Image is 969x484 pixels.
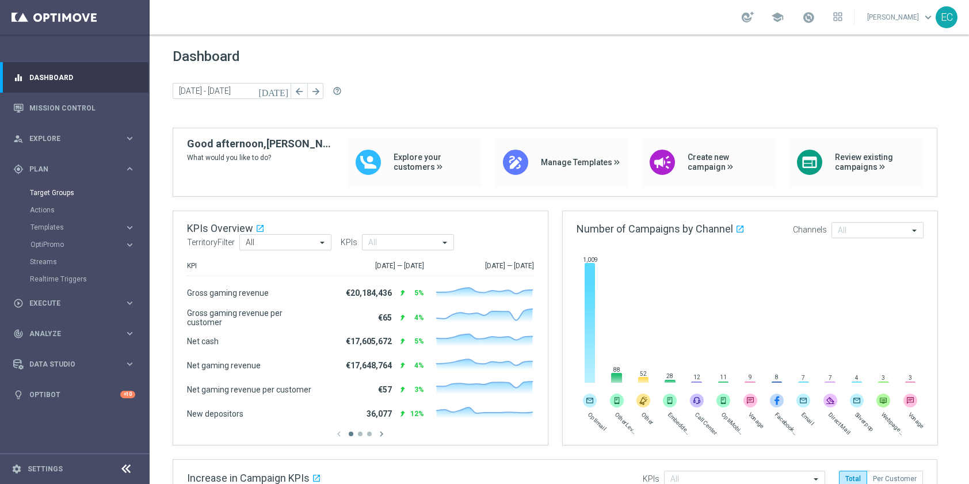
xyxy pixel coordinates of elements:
i: settings [12,464,22,474]
button: Templates keyboard_arrow_right [30,223,136,232]
i: equalizer [13,73,24,83]
div: EC [936,6,957,28]
span: Execute [29,300,124,307]
a: Realtime Triggers [30,275,120,284]
span: school [771,11,784,24]
i: track_changes [13,329,24,339]
a: Streams [30,257,120,266]
span: Analyze [29,330,124,337]
i: keyboard_arrow_right [124,298,135,308]
button: gps_fixed Plan keyboard_arrow_right [13,165,136,174]
div: Plan [13,164,124,174]
span: Plan [29,166,124,173]
div: Mission Control [13,93,135,123]
a: Target Groups [30,188,120,197]
i: keyboard_arrow_right [124,328,135,339]
button: person_search Explore keyboard_arrow_right [13,134,136,143]
i: keyboard_arrow_right [124,359,135,369]
a: Actions [30,205,120,215]
a: [PERSON_NAME]keyboard_arrow_down [866,9,936,26]
a: Mission Control [29,93,135,123]
i: gps_fixed [13,164,24,174]
div: Optibot [13,379,135,410]
span: keyboard_arrow_down [922,11,934,24]
button: track_changes Analyze keyboard_arrow_right [13,329,136,338]
a: Settings [28,466,63,472]
div: Streams [30,253,148,270]
span: OptiPromo [30,241,113,248]
div: +10 [120,391,135,398]
div: Analyze [13,329,124,339]
button: lightbulb Optibot +10 [13,390,136,399]
div: Templates [30,219,148,236]
i: keyboard_arrow_right [124,239,135,250]
button: equalizer Dashboard [13,73,136,82]
i: lightbulb [13,390,24,400]
div: Templates [30,224,124,231]
a: Dashboard [29,62,135,93]
a: Optibot [29,379,120,410]
i: play_circle_outline [13,298,24,308]
i: keyboard_arrow_right [124,163,135,174]
button: Mission Control [13,104,136,113]
button: OptiPromo keyboard_arrow_right [30,240,136,249]
div: Realtime Triggers [30,270,148,288]
span: Templates [30,224,113,231]
span: Explore [29,135,124,142]
span: Data Studio [29,361,124,368]
i: person_search [13,134,24,144]
i: keyboard_arrow_right [124,222,135,233]
div: Actions [30,201,148,219]
button: Data Studio keyboard_arrow_right [13,360,136,369]
div: Execute [13,298,124,308]
div: Explore [13,134,124,144]
i: keyboard_arrow_right [124,133,135,144]
div: OptiPromo [30,241,124,248]
div: Target Groups [30,184,148,201]
div: OptiPromo [30,236,148,253]
div: Dashboard [13,62,135,93]
button: play_circle_outline Execute keyboard_arrow_right [13,299,136,308]
div: Data Studio [13,359,124,369]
